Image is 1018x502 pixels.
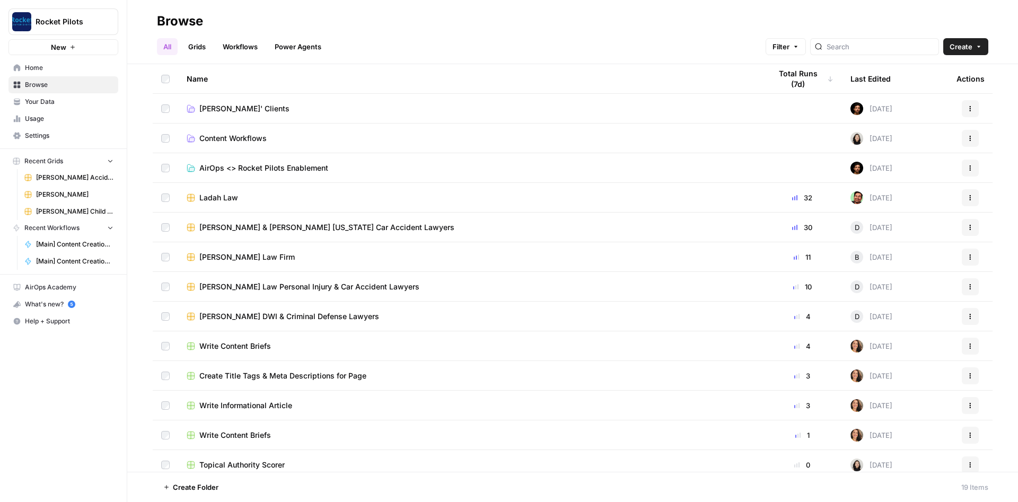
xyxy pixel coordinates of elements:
[216,38,264,55] a: Workflows
[187,252,754,262] a: [PERSON_NAME] Law Firm
[8,59,118,76] a: Home
[20,169,118,186] a: [PERSON_NAME] Accident Attorneys
[850,132,863,145] img: t5ef5oef8zpw1w4g2xghobes91mw
[8,127,118,144] a: Settings
[855,311,859,322] span: D
[187,163,754,173] a: AirOps <> Rocket Pilots Enablement
[36,240,113,249] span: [Main] Content Creation Brief
[850,191,863,204] img: d1tj6q4qn00rgj0pg6jtyq0i5owx
[943,38,988,55] button: Create
[850,399,863,412] img: s97njzuoxvuhx495axgpmnahud50
[950,41,972,52] span: Create
[771,192,833,203] div: 32
[8,220,118,236] button: Recent Workflows
[25,283,113,292] span: AirOps Academy
[187,460,754,470] a: Topical Authority Scorer
[771,400,833,411] div: 3
[36,257,113,266] span: [Main] Content Creation Article
[855,281,859,292] span: D
[199,252,295,262] span: [PERSON_NAME] Law Firm
[8,153,118,169] button: Recent Grids
[850,459,863,471] img: t5ef5oef8zpw1w4g2xghobes91mw
[268,38,328,55] a: Power Agents
[199,192,238,203] span: Ladah Law
[773,41,789,52] span: Filter
[51,42,66,52] span: New
[36,190,113,199] span: [PERSON_NAME]
[199,430,271,441] span: Write Content Briefs
[199,400,292,411] span: Write Informational Article
[199,341,271,351] span: Write Content Briefs
[8,110,118,127] a: Usage
[182,38,212,55] a: Grids
[187,341,754,351] a: Write Content Briefs
[25,97,113,107] span: Your Data
[961,482,988,492] div: 19 Items
[187,222,754,233] a: [PERSON_NAME] & [PERSON_NAME] [US_STATE] Car Accident Lawyers
[20,253,118,270] a: [Main] Content Creation Article
[8,39,118,55] button: New
[187,133,754,144] a: Content Workflows
[850,162,892,174] div: [DATE]
[187,400,754,411] a: Write Informational Article
[850,369,892,382] div: [DATE]
[187,192,754,203] a: Ladah Law
[187,103,754,114] a: [PERSON_NAME]' Clients
[850,340,892,353] div: [DATE]
[68,301,75,308] a: 5
[771,311,833,322] div: 4
[9,296,118,312] div: What's new?
[850,429,863,442] img: s97njzuoxvuhx495axgpmnahud50
[771,281,833,292] div: 10
[36,173,113,182] span: [PERSON_NAME] Accident Attorneys
[24,223,80,233] span: Recent Workflows
[20,236,118,253] a: [Main] Content Creation Brief
[8,279,118,296] a: AirOps Academy
[771,430,833,441] div: 1
[771,371,833,381] div: 3
[25,63,113,73] span: Home
[850,280,892,293] div: [DATE]
[766,38,806,55] button: Filter
[850,102,863,115] img: wt756mygx0n7rybn42vblmh42phm
[157,13,203,30] div: Browse
[8,76,118,93] a: Browse
[199,371,366,381] span: Create Title Tags & Meta Descriptions for Page
[20,186,118,203] a: [PERSON_NAME]
[855,252,859,262] span: B
[25,316,113,326] span: Help + Support
[25,114,113,124] span: Usage
[25,80,113,90] span: Browse
[199,222,454,233] span: [PERSON_NAME] & [PERSON_NAME] [US_STATE] Car Accident Lawyers
[771,222,833,233] div: 30
[771,252,833,262] div: 11
[36,16,100,27] span: Rocket Pilots
[187,371,754,381] a: Create Title Tags & Meta Descriptions for Page
[850,132,892,145] div: [DATE]
[8,313,118,330] button: Help + Support
[199,460,285,470] span: Topical Authority Scorer
[8,8,118,35] button: Workspace: Rocket Pilots
[12,12,31,31] img: Rocket Pilots Logo
[850,399,892,412] div: [DATE]
[8,93,118,110] a: Your Data
[199,281,419,292] span: [PERSON_NAME] Law Personal Injury & Car Accident Lawyers
[850,191,892,204] div: [DATE]
[157,479,225,496] button: Create Folder
[25,131,113,140] span: Settings
[24,156,63,166] span: Recent Grids
[850,429,892,442] div: [DATE]
[850,64,891,93] div: Last Edited
[173,482,218,492] span: Create Folder
[199,133,267,144] span: Content Workflows
[771,64,833,93] div: Total Runs (7d)
[771,341,833,351] div: 4
[187,64,754,93] div: Name
[850,221,892,234] div: [DATE]
[199,311,379,322] span: [PERSON_NAME] DWI & Criminal Defense Lawyers
[850,162,863,174] img: wt756mygx0n7rybn42vblmh42phm
[70,302,73,307] text: 5
[36,207,113,216] span: [PERSON_NAME] Child Custody & Divorce Lawyers
[771,460,833,470] div: 0
[850,102,892,115] div: [DATE]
